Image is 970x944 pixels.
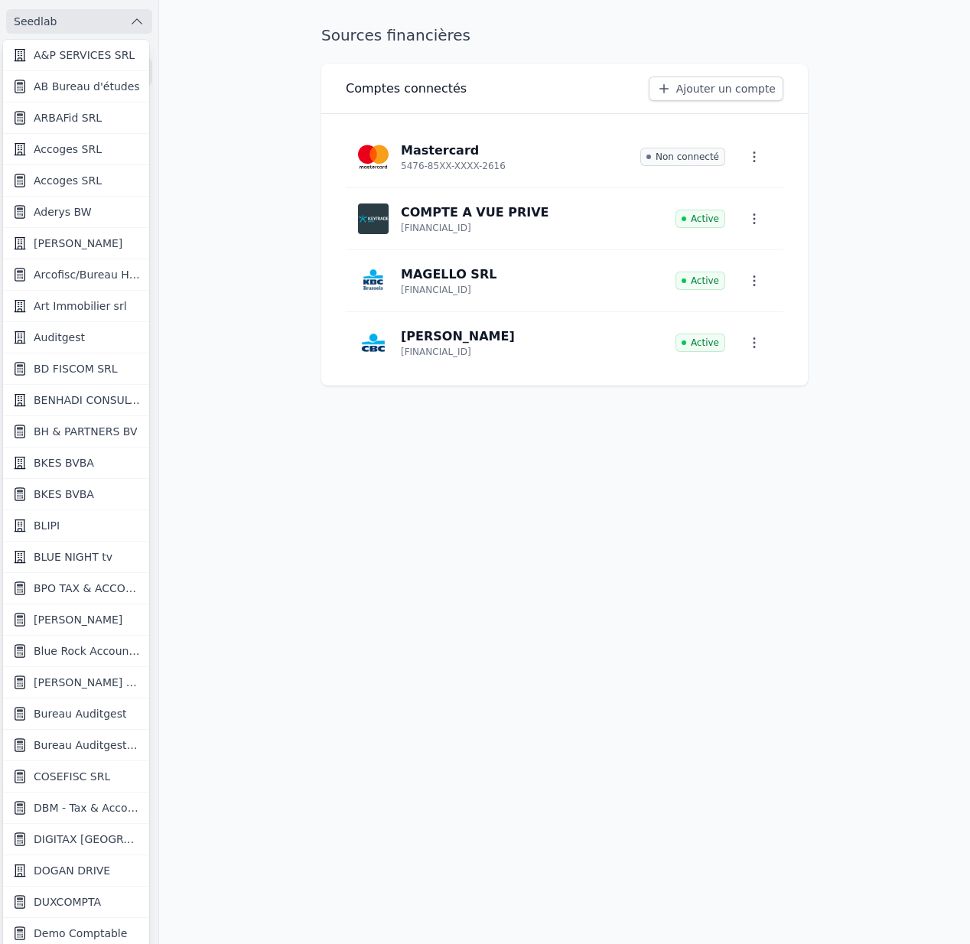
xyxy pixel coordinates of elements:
span: Demo Comptable [34,926,127,941]
span: BLUE NIGHT tv [34,549,112,565]
span: Blue Rock Accounting [34,643,140,659]
span: BLIPI [34,518,60,533]
span: A&P SERVICES SRL [34,47,135,63]
span: ARBAFid SRL [34,110,102,125]
span: Auditgest [34,330,85,345]
span: DIGITAX [GEOGRAPHIC_DATA] SRL [34,832,140,847]
span: BKES BVBA [34,455,94,470]
span: BENHADI CONSULTING SRL [34,392,140,408]
span: Bureau Auditgest - [PERSON_NAME] [34,737,140,753]
span: Bureau Auditgest [34,706,126,721]
span: Arcofisc/Bureau Haot [34,267,140,282]
span: COSEFISC SRL [34,769,110,784]
span: DUXCOMPTA [34,894,101,910]
span: DBM - Tax & Accounting sprl [34,800,140,815]
span: BKES BVBA [34,487,94,502]
span: Art Immobilier srl [34,298,127,314]
span: [PERSON_NAME] [34,612,122,627]
span: AB Bureau d'études [34,79,140,94]
span: DOGAN DRIVE [34,863,110,878]
span: [PERSON_NAME] (Fiduciaire) [34,675,140,690]
span: [PERSON_NAME] [34,236,122,251]
span: BH & PARTNERS BV [34,424,137,439]
span: Accoges SRL [34,142,102,157]
span: BD FISCOM SRL [34,361,118,376]
span: BPO TAX & ACCOUNTANCY SRL [34,581,140,596]
span: Aderys BW [34,204,92,220]
span: Accoges SRL [34,173,102,188]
